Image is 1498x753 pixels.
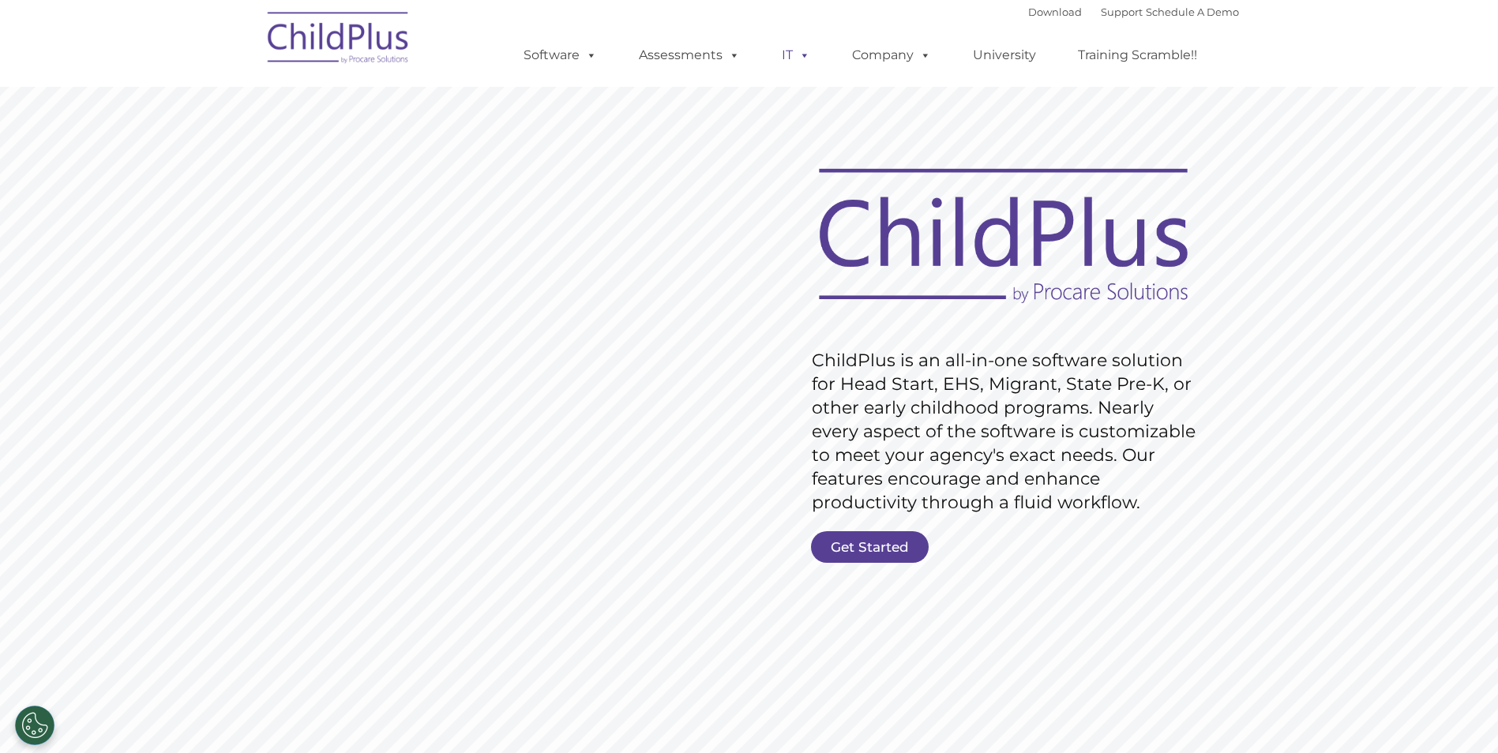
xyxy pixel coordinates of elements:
[1146,6,1239,18] a: Schedule A Demo
[1101,6,1143,18] a: Support
[1062,39,1213,71] a: Training Scramble!!
[1028,6,1239,18] font: |
[957,39,1052,71] a: University
[623,39,756,71] a: Assessments
[836,39,947,71] a: Company
[15,706,54,745] button: Cookies Settings
[260,1,418,80] img: ChildPlus by Procare Solutions
[812,349,1203,515] rs-layer: ChildPlus is an all-in-one software solution for Head Start, EHS, Migrant, State Pre-K, or other ...
[766,39,826,71] a: IT
[508,39,613,71] a: Software
[1028,6,1082,18] a: Download
[811,531,929,563] a: Get Started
